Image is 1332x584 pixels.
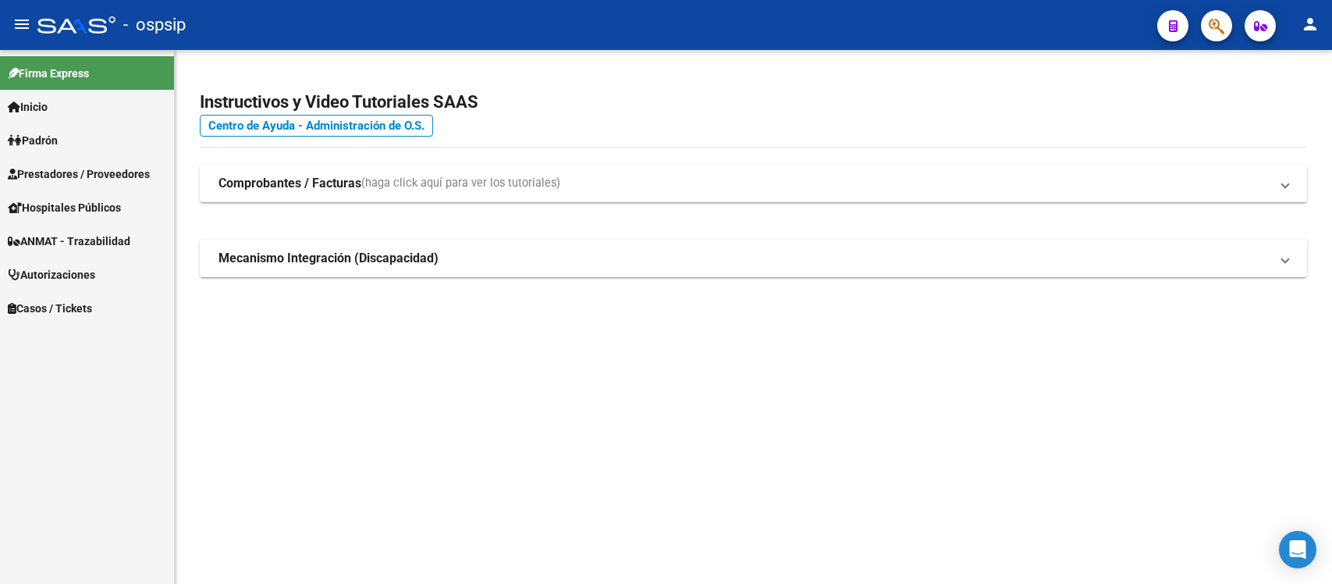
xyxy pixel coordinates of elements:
[8,132,58,149] span: Padrón
[8,166,150,183] span: Prestadores / Proveedores
[200,240,1307,277] mat-expansion-panel-header: Mecanismo Integración (Discapacidad)
[1279,531,1316,568] div: Open Intercom Messenger
[200,165,1307,202] mat-expansion-panel-header: Comprobantes / Facturas(haga click aquí para ver los tutoriales)
[361,175,560,192] span: (haga click aquí para ver los tutoriales)
[1301,15,1320,34] mat-icon: person
[8,199,121,216] span: Hospitales Públicos
[8,266,95,283] span: Autorizaciones
[8,300,92,317] span: Casos / Tickets
[8,98,48,116] span: Inicio
[123,8,186,42] span: - ospsip
[200,115,433,137] a: Centro de Ayuda - Administración de O.S.
[12,15,31,34] mat-icon: menu
[218,250,439,267] strong: Mecanismo Integración (Discapacidad)
[200,87,1307,117] h2: Instructivos y Video Tutoriales SAAS
[8,233,130,250] span: ANMAT - Trazabilidad
[218,175,361,192] strong: Comprobantes / Facturas
[8,65,89,82] span: Firma Express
